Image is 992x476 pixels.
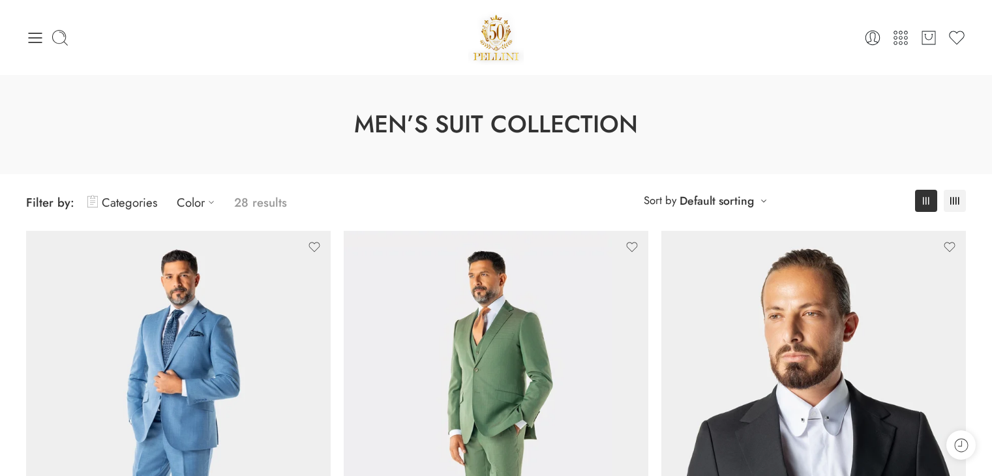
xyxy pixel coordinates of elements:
[644,190,676,211] span: Sort by
[948,29,966,47] a: Wishlist
[26,194,74,211] span: Filter by:
[177,187,221,218] a: Color
[468,10,524,65] img: Pellini
[864,29,882,47] a: Login / Register
[87,187,157,218] a: Categories
[234,187,287,218] p: 28 results
[33,108,959,141] h1: Men’s Suit Collection
[468,10,524,65] a: Pellini -
[920,29,938,47] a: Cart
[680,192,754,210] a: Default sorting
